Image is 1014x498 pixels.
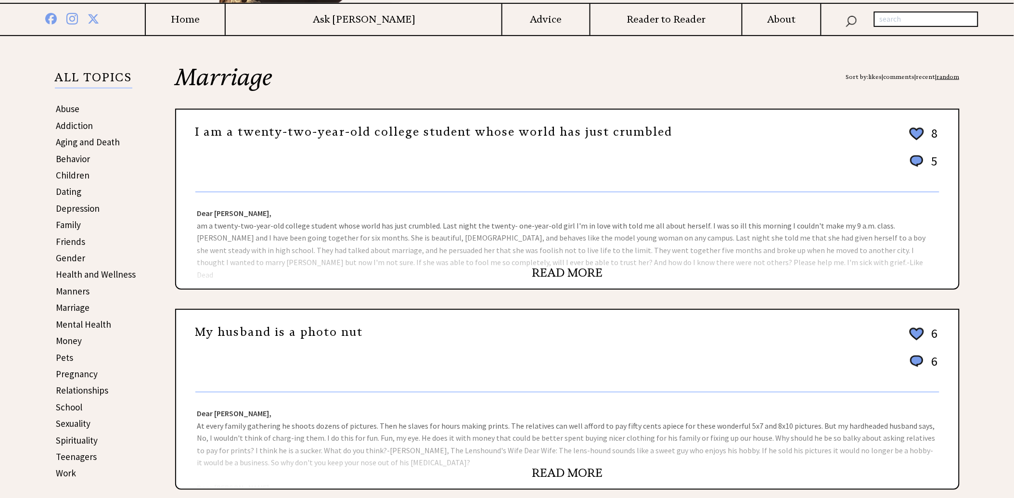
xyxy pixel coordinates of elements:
a: Pregnancy [56,368,98,380]
a: Reader to Reader [590,13,742,26]
a: READ MORE [532,266,603,280]
div: am a twenty-two-year-old college student whose world has just crumbled. Last night the twenty- on... [176,192,959,289]
img: x%20blue.png [88,12,99,25]
a: Sexuality [56,418,91,429]
a: Mental Health [56,319,112,330]
a: Addiction [56,120,93,131]
a: Depression [56,203,100,214]
a: Manners [56,285,90,297]
input: search [874,12,978,27]
a: Work [56,467,77,479]
a: Behavior [56,153,90,165]
a: I am a twenty-two-year-old college student whose world has just crumbled [195,125,673,139]
a: About [743,13,821,26]
a: likes [869,73,882,80]
a: Children [56,169,90,181]
a: My husband is a photo nut [195,325,363,339]
a: Money [56,335,82,346]
strong: Dear [PERSON_NAME], [197,208,272,218]
td: 6 [927,353,938,379]
a: School [56,401,83,413]
a: Friends [56,236,86,247]
td: 6 [927,325,938,352]
a: Spirituality [56,434,98,446]
img: message_round%201.png [908,153,925,169]
a: Aging and Death [56,136,120,148]
a: READ MORE [532,466,603,480]
a: Dating [56,186,82,197]
a: Teenagers [56,451,97,462]
h2: Marriage [175,65,960,109]
a: Relationships [56,384,109,396]
a: Advice [502,13,590,26]
a: Health and Wellness [56,268,136,280]
p: ALL TOPICS [55,72,132,89]
a: Gender [56,252,86,264]
a: recent [916,73,936,80]
img: search_nav.png [846,13,857,27]
img: instagram%20blue.png [66,11,78,25]
a: Pets [56,352,74,363]
img: heart_outline%202.png [908,126,925,142]
a: Family [56,219,81,230]
img: facebook%20blue.png [45,11,57,25]
a: random [937,73,960,80]
img: heart_outline%202.png [908,326,925,343]
strong: Dear [PERSON_NAME], [197,409,272,418]
a: comments [884,73,915,80]
a: Home [146,13,225,26]
td: 8 [927,125,938,152]
div: Sort by: | | | [846,65,960,89]
a: Abuse [56,103,80,115]
img: message_round%201.png [908,354,925,369]
div: At every family gathering he shoots dozens of pictures. Then he slaves for hours making prints. T... [176,393,959,489]
a: Marriage [56,302,90,313]
td: 5 [927,153,938,179]
a: Ask [PERSON_NAME] [226,13,501,26]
